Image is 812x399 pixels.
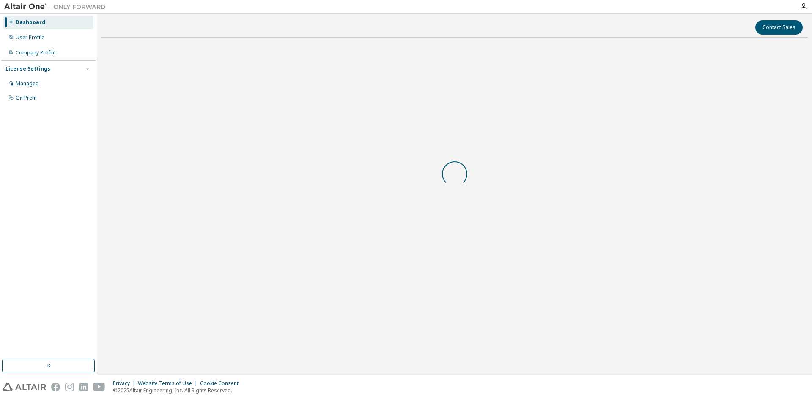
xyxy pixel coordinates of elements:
div: Dashboard [16,19,45,26]
img: youtube.svg [93,383,105,391]
img: Altair One [4,3,110,11]
p: © 2025 Altair Engineering, Inc. All Rights Reserved. [113,387,244,394]
div: Company Profile [16,49,56,56]
img: linkedin.svg [79,383,88,391]
div: Website Terms of Use [138,380,200,387]
img: altair_logo.svg [3,383,46,391]
img: facebook.svg [51,383,60,391]
img: instagram.svg [65,383,74,391]
div: On Prem [16,95,37,101]
div: Privacy [113,380,138,387]
div: Cookie Consent [200,380,244,387]
button: Contact Sales [755,20,803,35]
div: User Profile [16,34,44,41]
div: License Settings [5,65,50,72]
div: Managed [16,80,39,87]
